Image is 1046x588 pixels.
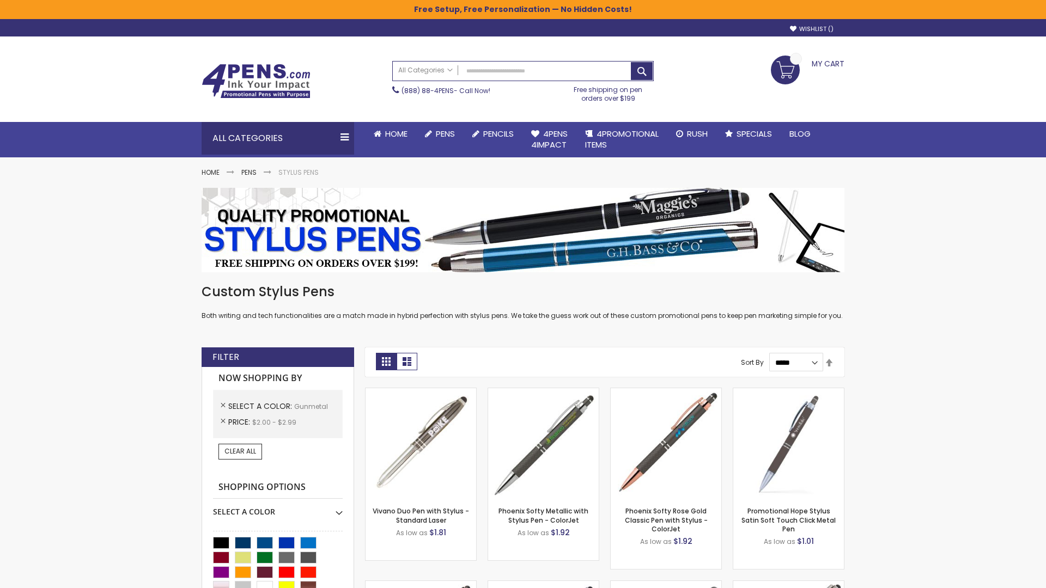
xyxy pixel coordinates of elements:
a: (888) 88-4PENS [402,86,454,95]
a: Specials [716,122,781,146]
a: Rush [667,122,716,146]
a: Vivano Duo Pen with Stylus - Standard Laser-Gunmetal [366,388,476,397]
strong: Stylus Pens [278,168,319,177]
div: Select A Color [213,499,343,517]
a: 4PROMOTIONALITEMS [576,122,667,157]
img: 4Pens Custom Pens and Promotional Products [202,64,311,99]
img: Phoenix Softy Metallic with Stylus Pen - ColorJet-Gunmetal [488,388,599,499]
span: $1.81 [429,527,446,538]
a: Promotional Hope Stylus Satin Soft Touch Click Metal Pen [741,506,836,533]
a: Clear All [218,444,262,459]
a: Phoenix Softy Rose Gold Classic Pen with Stylus - ColorJet-Gunmetal [611,388,721,397]
a: Pencils [464,122,522,146]
strong: Shopping Options [213,476,343,499]
a: Vivano Duo Pen with Stylus - Standard Laser [373,506,469,524]
img: Promotional Hope Stylus Satin Soft Touch Click Metal Pen-Gunmetal [733,388,844,499]
span: Pencils [483,128,514,139]
img: Vivano Duo Pen with Stylus - Standard Laser-Gunmetal [366,388,476,499]
span: As low as [396,528,428,537]
a: Pens [241,168,257,177]
a: Promotional Hope Stylus Satin Soft Touch Click Metal Pen-Gunmetal [733,388,844,397]
span: As low as [764,537,795,546]
a: Home [202,168,220,177]
strong: Grid [376,353,397,370]
span: As low as [640,537,672,546]
a: Wishlist [790,25,834,33]
div: Both writing and tech functionalities are a match made in hybrid perfection with stylus pens. We ... [202,283,844,321]
span: $1.92 [551,527,570,538]
span: All Categories [398,66,453,75]
span: Price [228,416,252,427]
span: As low as [518,528,549,537]
h1: Custom Stylus Pens [202,283,844,301]
span: Select A Color [228,401,294,412]
strong: Filter [212,351,239,363]
strong: Now Shopping by [213,367,343,390]
span: Clear All [224,446,256,456]
a: Blog [781,122,819,146]
span: Pens [436,128,455,139]
span: 4Pens 4impact [531,128,568,150]
a: All Categories [393,62,458,79]
span: Blog [789,128,811,139]
span: - Call Now! [402,86,490,95]
label: Sort By [741,358,764,367]
a: Phoenix Softy Metallic with Stylus Pen - ColorJet-Gunmetal [488,388,599,397]
a: 4Pens4impact [522,122,576,157]
span: $1.01 [797,536,814,547]
img: Stylus Pens [202,188,844,272]
span: $2.00 - $2.99 [252,418,296,427]
img: Phoenix Softy Rose Gold Classic Pen with Stylus - ColorJet-Gunmetal [611,388,721,499]
span: Gunmetal [294,402,328,411]
span: Rush [687,128,708,139]
a: Pens [416,122,464,146]
span: Specials [737,128,772,139]
span: 4PROMOTIONAL ITEMS [585,128,659,150]
div: Free shipping on pen orders over $199 [563,81,654,103]
span: $1.92 [673,536,692,547]
a: Phoenix Softy Rose Gold Classic Pen with Stylus - ColorJet [625,506,708,533]
span: Home [385,128,408,139]
a: Phoenix Softy Metallic with Stylus Pen - ColorJet [498,506,588,524]
a: Home [365,122,416,146]
div: All Categories [202,122,354,155]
